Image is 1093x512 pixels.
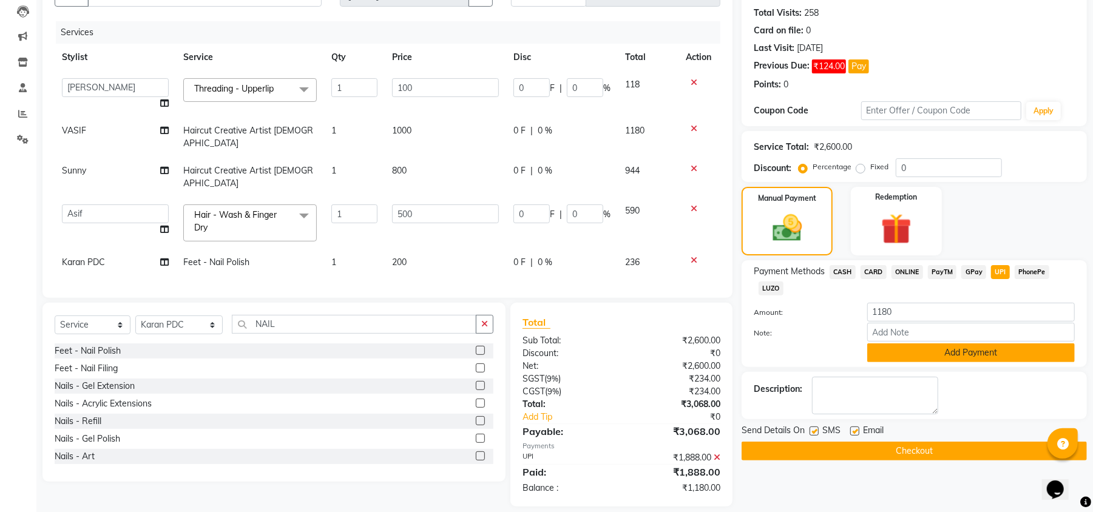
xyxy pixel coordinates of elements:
span: 0 % [538,256,552,269]
span: GPay [961,265,986,279]
span: 9% [547,374,558,383]
span: ONLINE [892,265,923,279]
span: CGST [523,386,545,397]
span: Karan PDC [62,257,105,268]
span: 1180 [625,125,645,136]
span: 200 [392,257,407,268]
div: Payable: [513,424,621,439]
div: ( ) [513,372,621,385]
span: 944 [625,165,640,176]
div: ₹3,068.00 [621,398,729,411]
div: Nails - Art [55,450,95,463]
div: ₹1,888.00 [621,465,729,479]
span: Payment Methods [754,265,825,278]
span: F [550,208,555,221]
span: 0 % [538,124,552,137]
span: 800 [392,165,407,176]
span: Hair - Wash & Finger Dry [194,209,277,233]
div: Sub Total: [513,334,621,347]
div: Description: [754,383,802,396]
div: Nails - Acrylic Extensions [55,397,152,410]
div: Card on file: [754,24,804,37]
span: 1 [331,257,336,268]
span: % [603,82,611,95]
img: _cash.svg [763,211,811,245]
div: ₹2,600.00 [814,141,852,153]
div: Total Visits: [754,7,802,19]
button: Pay [848,59,869,73]
span: Sunny [62,165,86,176]
div: Previous Due: [754,59,810,73]
div: Balance : [513,482,621,494]
th: Disc [506,44,618,71]
span: VASIF [62,125,86,136]
button: Apply [1026,102,1061,120]
input: Amount [867,303,1075,322]
div: ₹1,180.00 [621,482,729,494]
span: Haircut Creative Artist [DEMOGRAPHIC_DATA] [183,125,313,149]
span: 590 [625,205,640,216]
span: Email [863,424,884,439]
span: Haircut Creative Artist [DEMOGRAPHIC_DATA] [183,165,313,189]
label: Percentage [813,161,851,172]
div: [DATE] [797,42,823,55]
div: Last Visit: [754,42,794,55]
span: CARD [861,265,887,279]
th: Total [618,44,678,71]
a: x [208,222,213,233]
span: Total [523,316,550,329]
input: Add Note [867,323,1075,342]
div: Nails - Refill [55,415,101,428]
label: Amount: [745,307,858,318]
div: 258 [804,7,819,19]
th: Qty [324,44,385,71]
label: Manual Payment [758,193,816,204]
div: ₹3,068.00 [621,424,729,439]
div: Coupon Code [754,104,861,117]
div: Points: [754,78,781,91]
span: 1 [331,165,336,176]
span: | [530,124,533,137]
div: Nails - Gel Extension [55,380,135,392]
span: LUZO [759,281,783,295]
a: x [274,83,279,94]
span: Send Details On [742,424,805,439]
div: Discount: [513,347,621,360]
span: PhonePe [1015,265,1049,279]
img: _gift.svg [871,210,921,248]
div: Paid: [513,465,621,479]
div: ₹2,600.00 [621,334,729,347]
span: | [560,82,562,95]
div: UPI [513,451,621,464]
span: 236 [625,257,640,268]
span: 0 % [538,164,552,177]
span: Feet - Nail Polish [183,257,249,268]
label: Redemption [875,192,917,203]
div: ₹234.00 [621,372,729,385]
span: 0 F [513,164,526,177]
div: Payments [523,441,720,451]
button: Add Payment [867,343,1075,362]
div: ₹0 [621,347,729,360]
span: UPI [991,265,1010,279]
span: SGST [523,373,544,384]
div: 0 [806,24,811,37]
span: | [530,256,533,269]
span: 1 [331,125,336,136]
div: Feet - Nail Filing [55,362,118,375]
iframe: chat widget [1042,463,1081,500]
div: Total: [513,398,621,411]
span: F [550,82,555,95]
span: 1000 [392,125,411,136]
th: Price [385,44,506,71]
th: Action [678,44,720,71]
input: Enter Offer / Coupon Code [861,101,1021,120]
div: Net: [513,360,621,372]
span: CASH [830,265,856,279]
div: 0 [783,78,788,91]
div: ₹2,600.00 [621,360,729,372]
span: 0 F [513,256,526,269]
div: ₹234.00 [621,385,729,398]
input: Search or Scan [232,315,476,334]
th: Service [176,44,324,71]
